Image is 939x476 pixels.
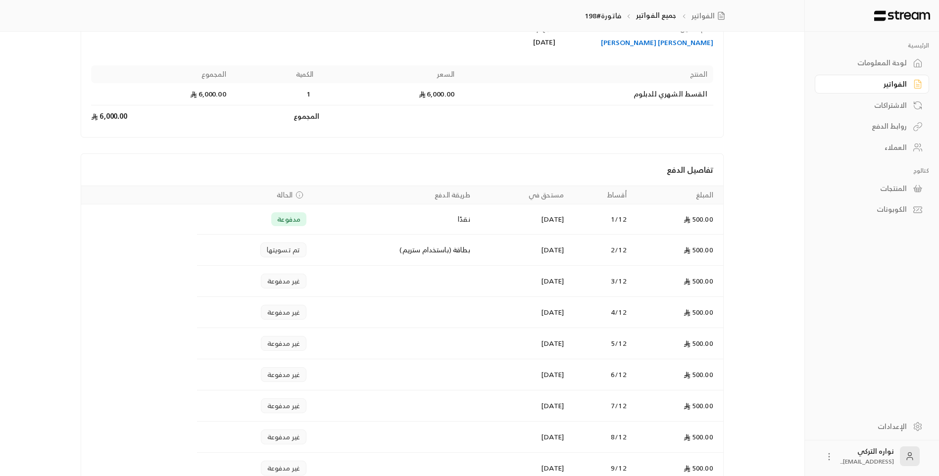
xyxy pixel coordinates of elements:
td: 1 / 12 [570,204,633,235]
a: الفواتير [815,75,929,94]
img: Logo [873,10,931,21]
span: [EMAIL_ADDRESS]... [840,456,894,467]
td: 7 / 12 [570,390,633,422]
a: الكوبونات [815,200,929,219]
div: لوحة المعلومات [827,58,907,68]
span: غير مدفوعة [267,276,300,286]
th: المجموع [91,65,232,83]
div: نواره التركي [840,446,894,466]
td: 500.00 [633,359,723,390]
a: الإعدادات [815,417,929,436]
span: 1 [304,89,314,99]
td: المجموع [232,105,320,127]
p: الرئيسية [815,42,929,49]
a: جميع الفواتير [636,9,677,21]
div: الفواتير [827,79,907,89]
th: المبلغ [633,186,723,204]
td: 500.00 [633,422,723,453]
span: غير مدفوعة [267,307,300,317]
a: العملاء [815,138,929,157]
td: 500.00 [633,328,723,359]
td: [DATE] [476,328,570,359]
div: [DATE] [407,37,555,47]
a: المنتجات [815,179,929,198]
td: [DATE] [476,204,570,235]
nav: breadcrumb [585,10,729,21]
td: 500.00 [633,390,723,422]
td: 8 / 12 [570,422,633,453]
td: 6,000.00 [320,83,460,105]
td: 6,000.00 [91,105,232,127]
td: القسط الشهري للدبلوم [460,83,713,105]
h4: تفاصيل الدفع [91,164,713,176]
table: Products [91,65,713,127]
td: [DATE] [476,422,570,453]
td: 6,000.00 [91,83,232,105]
td: بطاقة (باستخدام ستريم) [312,235,476,266]
div: العملاء [827,143,907,152]
a: لوحة المعلومات [815,53,929,73]
span: الحالة [277,190,293,200]
span: غير مدفوعة [267,463,300,473]
div: الإعدادات [827,422,907,431]
a: روابط الدفع [815,117,929,136]
td: 500.00 [633,266,723,297]
td: 5 / 12 [570,328,633,359]
span: غير مدفوعة [267,338,300,348]
td: نقدًا [312,204,476,235]
td: 500.00 [633,204,723,235]
a: الاشتراكات [815,95,929,115]
td: 2 / 12 [570,235,633,266]
td: [DATE] [476,359,570,390]
span: غير مدفوعة [267,370,300,380]
th: الكمية [232,65,320,83]
td: 3 / 12 [570,266,633,297]
p: فاتورة#198 [585,11,621,21]
td: [DATE] [476,266,570,297]
td: 4 / 12 [570,297,633,328]
span: غير مدفوعة [267,401,300,411]
th: المنتج [460,65,713,83]
a: الفواتير [692,11,729,21]
div: روابط الدفع [827,121,907,131]
th: أقساط [570,186,633,204]
th: طريقة الدفع [312,186,476,204]
td: [DATE] [476,297,570,328]
td: 500.00 [633,235,723,266]
div: الاشتراكات [827,100,907,110]
td: 6 / 12 [570,359,633,390]
a: [PERSON_NAME] [PERSON_NAME] [565,38,713,48]
td: [DATE] [476,235,570,266]
span: تم تسويتها [267,245,300,255]
th: السعر [320,65,460,83]
span: مدفوعة [277,214,300,224]
span: غير مدفوعة [267,432,300,442]
p: كتالوج [815,167,929,175]
td: 500.00 [633,297,723,328]
td: [DATE] [476,390,570,422]
th: مستحق في [476,186,570,204]
div: المنتجات [827,184,907,193]
div: الكوبونات [827,204,907,214]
